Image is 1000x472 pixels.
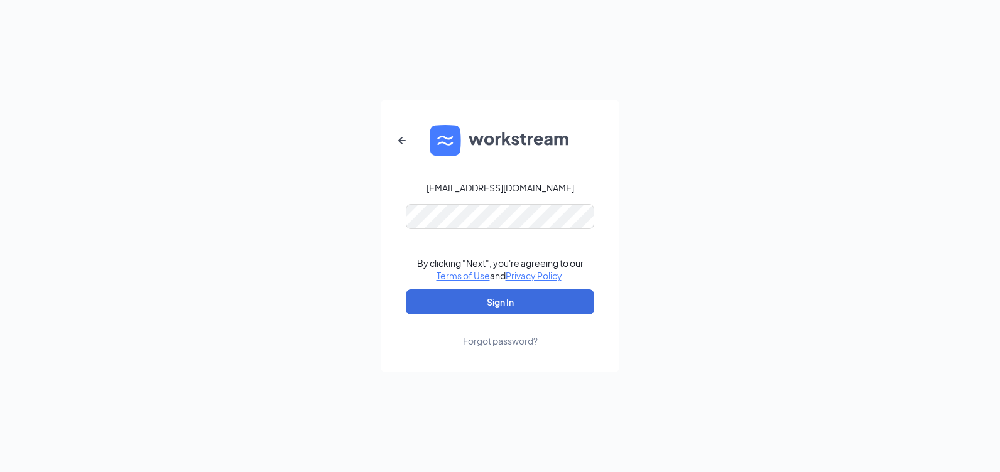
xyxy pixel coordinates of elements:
[506,270,562,281] a: Privacy Policy
[387,126,417,156] button: ArrowLeftNew
[463,335,538,347] div: Forgot password?
[394,133,410,148] svg: ArrowLeftNew
[427,181,574,194] div: [EMAIL_ADDRESS][DOMAIN_NAME]
[437,270,490,281] a: Terms of Use
[430,125,570,156] img: WS logo and Workstream text
[406,289,594,314] button: Sign In
[463,314,538,347] a: Forgot password?
[417,257,584,282] div: By clicking "Next", you're agreeing to our and .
